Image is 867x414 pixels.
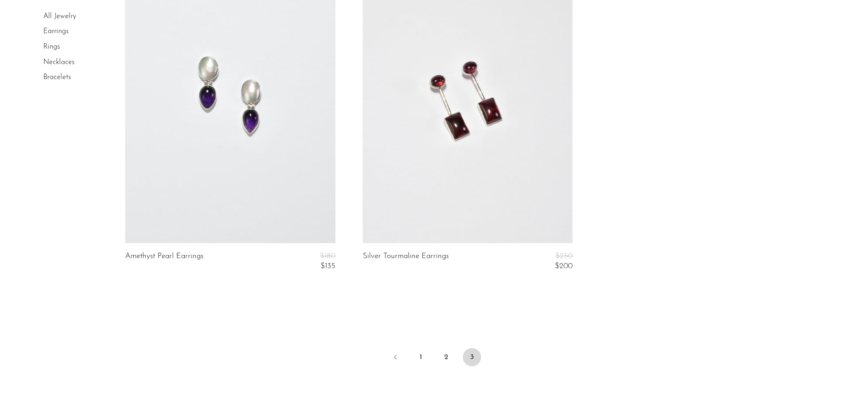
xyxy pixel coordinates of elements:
a: Earrings [43,28,69,35]
span: $250 [555,252,573,260]
a: Silver Tourmaline Earrings [363,252,449,271]
a: Bracelets [43,74,71,81]
span: 3 [463,348,481,366]
a: Previous [386,348,405,368]
a: Amethyst Pearl Earrings [125,252,203,271]
a: 2 [437,348,456,366]
span: $180 [320,252,335,260]
a: Rings [43,43,60,50]
span: $200 [555,262,573,270]
span: $135 [320,262,335,270]
a: All Jewelry [43,13,76,20]
a: 1 [412,348,430,366]
a: Necklaces [43,59,75,66]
